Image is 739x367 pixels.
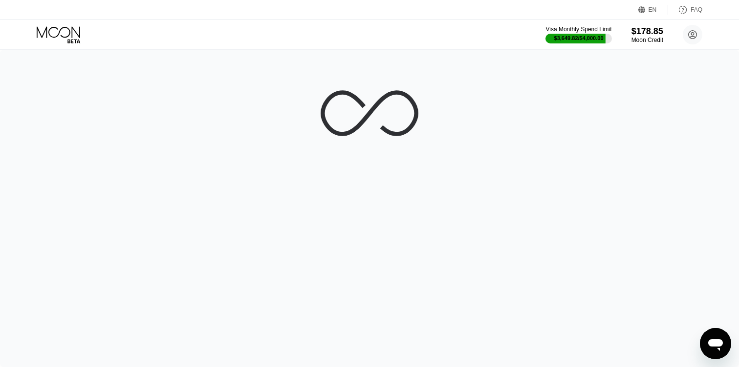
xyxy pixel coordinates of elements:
div: EN [638,5,668,15]
div: Moon Credit [631,37,663,43]
div: $178.85 [631,26,663,37]
div: Visa Monthly Spend Limit$3,649.82/$4,000.00 [545,26,611,43]
div: EN [649,6,657,13]
div: FAQ [668,5,702,15]
div: $3,649.82 / $4,000.00 [554,35,604,41]
div: $178.85Moon Credit [631,26,663,43]
div: Visa Monthly Spend Limit [545,26,611,33]
iframe: Кнопка, открывающая окно обмена сообщениями; идет разговор [700,328,731,359]
div: FAQ [691,6,702,13]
